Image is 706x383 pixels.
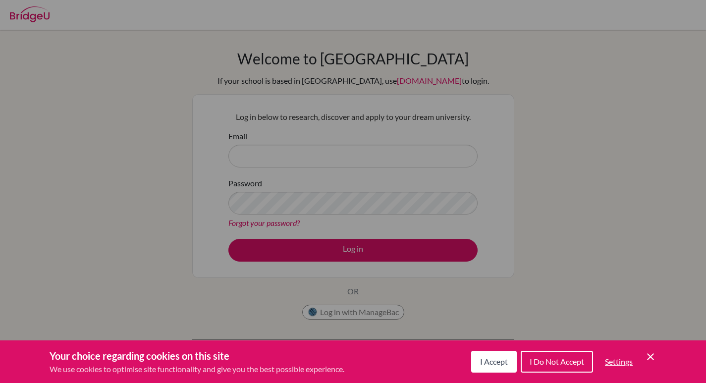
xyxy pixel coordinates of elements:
button: I Accept [471,351,517,373]
button: Save and close [645,351,656,363]
span: I Accept [480,357,508,366]
p: We use cookies to optimise site functionality and give you the best possible experience. [50,363,344,375]
span: I Do Not Accept [530,357,584,366]
span: Settings [605,357,633,366]
button: Settings [597,352,641,372]
h3: Your choice regarding cookies on this site [50,348,344,363]
button: I Do Not Accept [521,351,593,373]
